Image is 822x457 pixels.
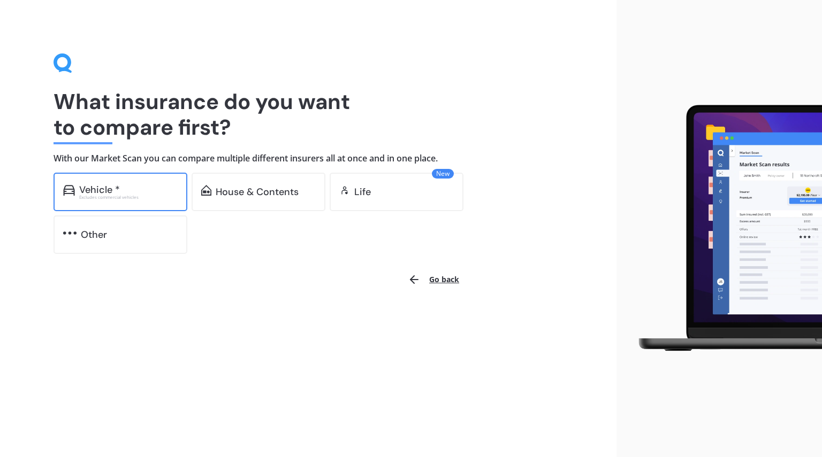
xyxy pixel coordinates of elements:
[54,89,563,140] h1: What insurance do you want to compare first?
[401,267,466,292] button: Go back
[79,184,120,195] div: Vehicle *
[339,185,350,196] img: life.f720d6a2d7cdcd3ad642.svg
[201,185,211,196] img: home-and-contents.b802091223b8502ef2dd.svg
[216,187,299,197] div: House & Contents
[79,195,178,199] div: Excludes commercial vehicles
[625,99,822,358] img: laptop.webp
[432,169,454,179] span: New
[354,187,371,197] div: Life
[81,229,107,240] div: Other
[54,153,563,164] h4: With our Market Scan you can compare multiple different insurers all at once and in one place.
[63,228,77,238] img: other.81dba5aafe580aa69f38.svg
[63,185,75,196] img: car.f15378c7a67c060ca3f3.svg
